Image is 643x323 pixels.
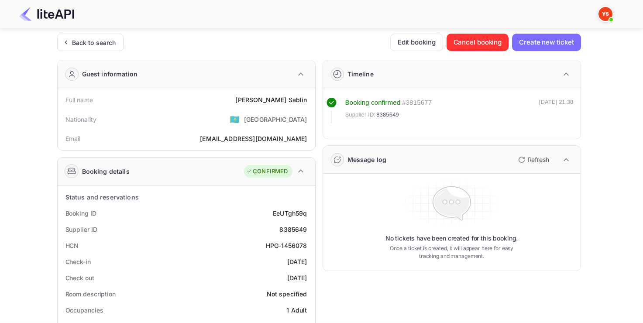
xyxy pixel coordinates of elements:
span: United States [230,111,240,127]
div: HCN [65,241,79,250]
div: # 3815677 [402,98,432,108]
div: 1 Adult [286,306,307,315]
button: Edit booking [390,34,443,51]
div: Message log [347,155,387,164]
div: [DATE] [287,257,307,266]
p: Once a ticket is created, it will appear here for easy tracking and management. [383,244,521,260]
div: 8385649 [279,225,307,234]
div: [PERSON_NAME] Sablin [235,95,307,104]
div: Guest information [82,69,138,79]
div: Nationality [65,115,97,124]
div: Not specified [267,289,307,299]
div: Booking confirmed [345,98,401,108]
p: No tickets have been created for this booking. [385,234,518,243]
div: Full name [65,95,93,104]
div: EeUTgh59q [273,209,307,218]
span: Supplier ID: [345,110,376,119]
div: Occupancies [65,306,103,315]
div: Check-in [65,257,91,266]
div: Check out [65,273,94,282]
img: LiteAPI Logo [19,7,74,21]
div: Supplier ID [65,225,97,234]
div: [GEOGRAPHIC_DATA] [244,115,307,124]
img: Yandex Support [598,7,612,21]
div: Timeline [347,69,374,79]
div: Room description [65,289,116,299]
div: [EMAIL_ADDRESS][DOMAIN_NAME] [200,134,307,143]
p: Refresh [528,155,549,164]
div: CONFIRMED [246,167,288,176]
div: Back to search [72,38,116,47]
div: Booking details [82,167,130,176]
div: [DATE] [287,273,307,282]
button: Refresh [513,153,553,167]
div: [DATE] 21:38 [539,98,574,123]
button: Create new ticket [512,34,581,51]
span: 8385649 [376,110,399,119]
div: Status and reservations [65,192,139,202]
button: Cancel booking [447,34,509,51]
div: Email [65,134,81,143]
div: Booking ID [65,209,96,218]
div: HPG-1456078 [266,241,307,250]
